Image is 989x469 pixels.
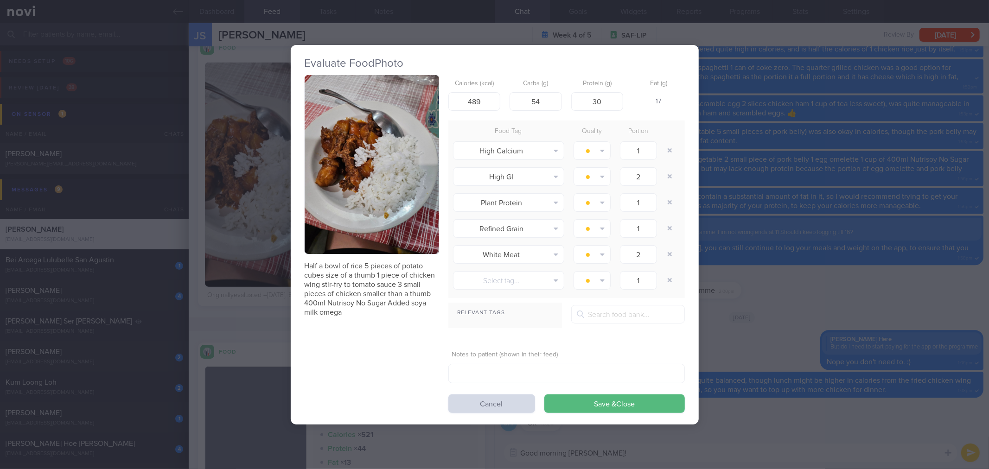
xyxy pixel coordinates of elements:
label: Calories (kcal) [452,80,497,88]
label: Protein (g) [575,80,620,88]
img: Half a bowl of rice 5 pieces of potato cubes size of a thumb 1 piece of chicken wing stir-fry to ... [305,75,439,254]
p: Half a bowl of rice 5 pieces of potato cubes size of a thumb 1 piece of chicken wing stir-fry to ... [305,261,439,317]
div: Portion [615,125,662,138]
button: Refined Grain [453,219,564,238]
input: 1.0 [620,245,657,264]
button: High Calcium [453,141,564,160]
button: Cancel [448,394,535,413]
input: 1.0 [620,219,657,238]
input: 33 [510,92,562,111]
button: Select tag... [453,271,564,290]
div: Quality [569,125,615,138]
div: Food Tag [448,125,569,138]
div: 17 [632,92,685,112]
label: Notes to patient (shown in their feed) [452,351,681,359]
button: White Meat [453,245,564,264]
input: Search food bank... [571,305,685,323]
button: Save &Close [544,394,685,413]
input: 250 [448,92,501,111]
div: Relevant Tags [448,307,562,319]
input: 1.0 [620,141,657,160]
input: 1.0 [620,271,657,290]
label: Fat (g) [636,80,681,88]
button: Plant Protein [453,193,564,212]
button: High GI [453,167,564,186]
label: Carbs (g) [513,80,558,88]
input: 1.0 [620,193,657,212]
input: 1.0 [620,167,657,186]
input: 9 [571,92,624,111]
h2: Evaluate Food Photo [305,57,685,70]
